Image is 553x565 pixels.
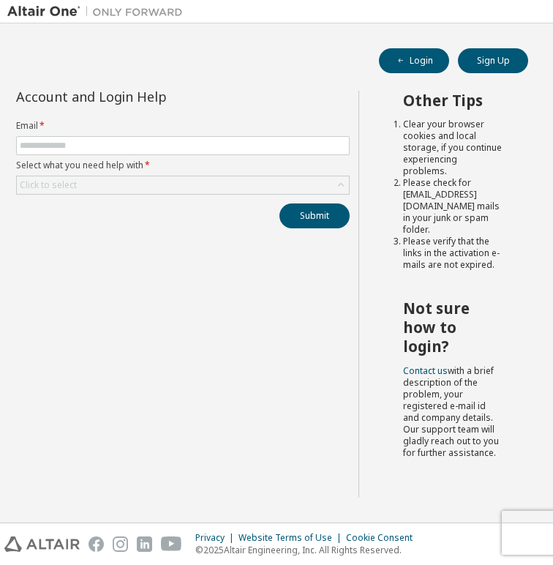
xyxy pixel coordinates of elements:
img: instagram.svg [113,536,128,552]
li: Clear your browser cookies and local storage, if you continue experiencing problems. [403,119,502,177]
button: Submit [279,203,350,228]
div: Privacy [195,532,238,544]
label: Select what you need help with [16,160,350,171]
img: youtube.svg [161,536,182,552]
img: facebook.svg [89,536,104,552]
div: Click to select [17,176,349,194]
h2: Other Tips [403,91,502,110]
div: Click to select [20,179,77,191]
img: linkedin.svg [137,536,152,552]
span: with a brief description of the problem, your registered e-mail id and company details. Our suppo... [403,364,499,459]
label: Email [16,120,350,132]
img: Altair One [7,4,190,19]
li: Please verify that the links in the activation e-mails are not expired. [403,236,502,271]
a: Contact us [403,364,448,377]
h2: Not sure how to login? [403,299,502,356]
button: Sign Up [458,48,528,73]
li: Please check for [EMAIL_ADDRESS][DOMAIN_NAME] mails in your junk or spam folder. [403,177,502,236]
div: Website Terms of Use [238,532,346,544]
button: Login [379,48,449,73]
p: © 2025 Altair Engineering, Inc. All Rights Reserved. [195,544,421,556]
img: altair_logo.svg [4,536,80,552]
div: Account and Login Help [16,91,283,102]
div: Cookie Consent [346,532,421,544]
